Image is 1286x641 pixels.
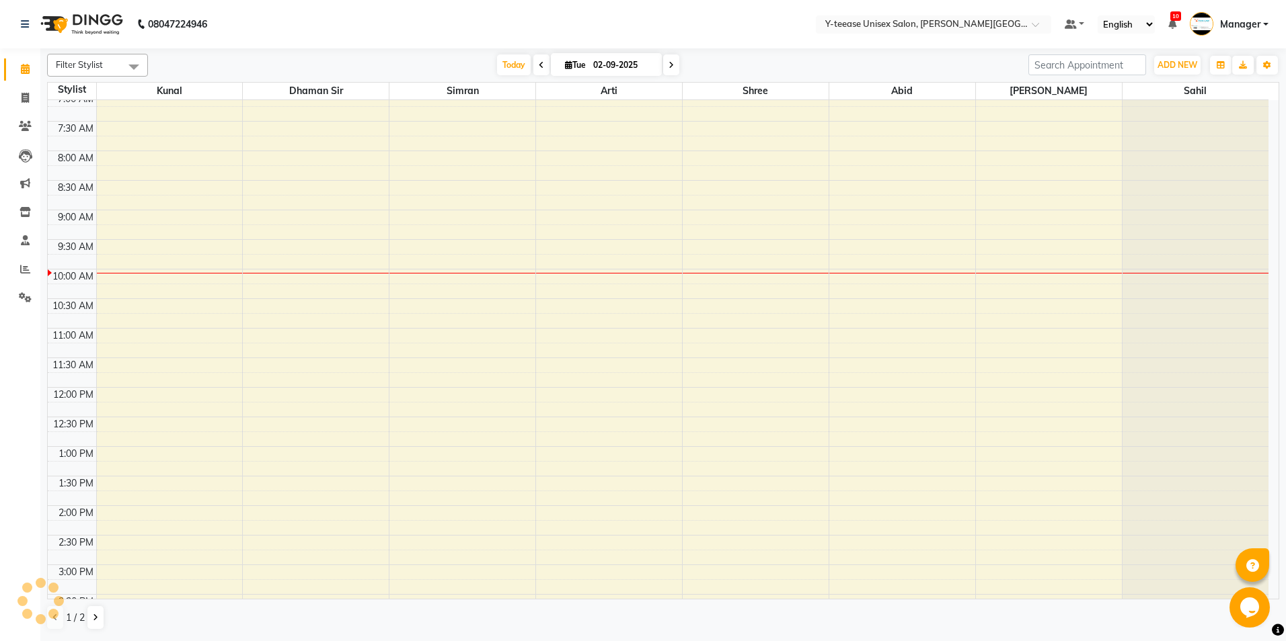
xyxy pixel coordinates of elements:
[55,210,96,224] div: 9:00 AM
[589,55,656,75] input: 2025-09-02
[50,269,96,284] div: 10:00 AM
[48,83,96,97] div: Stylist
[1170,11,1181,21] span: 10
[66,611,85,625] span: 1 / 2
[50,329,96,343] div: 11:00 AM
[1158,60,1197,70] span: ADD NEW
[389,83,535,99] span: Simran
[55,151,96,165] div: 8:00 AM
[1154,56,1201,75] button: ADD NEW
[1220,17,1260,32] span: Manager
[148,5,207,43] b: 08047224946
[56,59,103,70] span: Filter Stylist
[55,181,96,195] div: 8:30 AM
[50,299,96,313] div: 10:30 AM
[829,83,975,99] span: Abid
[55,122,96,136] div: 7:30 AM
[562,60,589,70] span: Tue
[97,83,243,99] span: Kunal
[56,506,96,520] div: 2:00 PM
[50,417,96,431] div: 12:30 PM
[243,83,389,99] span: Dhaman Sir
[1168,18,1176,30] a: 10
[56,536,96,550] div: 2:30 PM
[1123,83,1269,99] span: Sahil
[56,565,96,579] div: 3:00 PM
[1230,587,1273,628] iframe: chat widget
[56,476,96,490] div: 1:30 PM
[55,240,96,254] div: 9:30 AM
[1028,54,1146,75] input: Search Appointment
[56,447,96,461] div: 1:00 PM
[683,83,829,99] span: Shree
[50,358,96,372] div: 11:30 AM
[976,83,1122,99] span: [PERSON_NAME]
[497,54,531,75] span: Today
[1190,12,1213,36] img: Manager
[50,388,96,402] div: 12:00 PM
[56,595,96,609] div: 3:30 PM
[34,5,126,43] img: logo
[536,83,682,99] span: Arti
